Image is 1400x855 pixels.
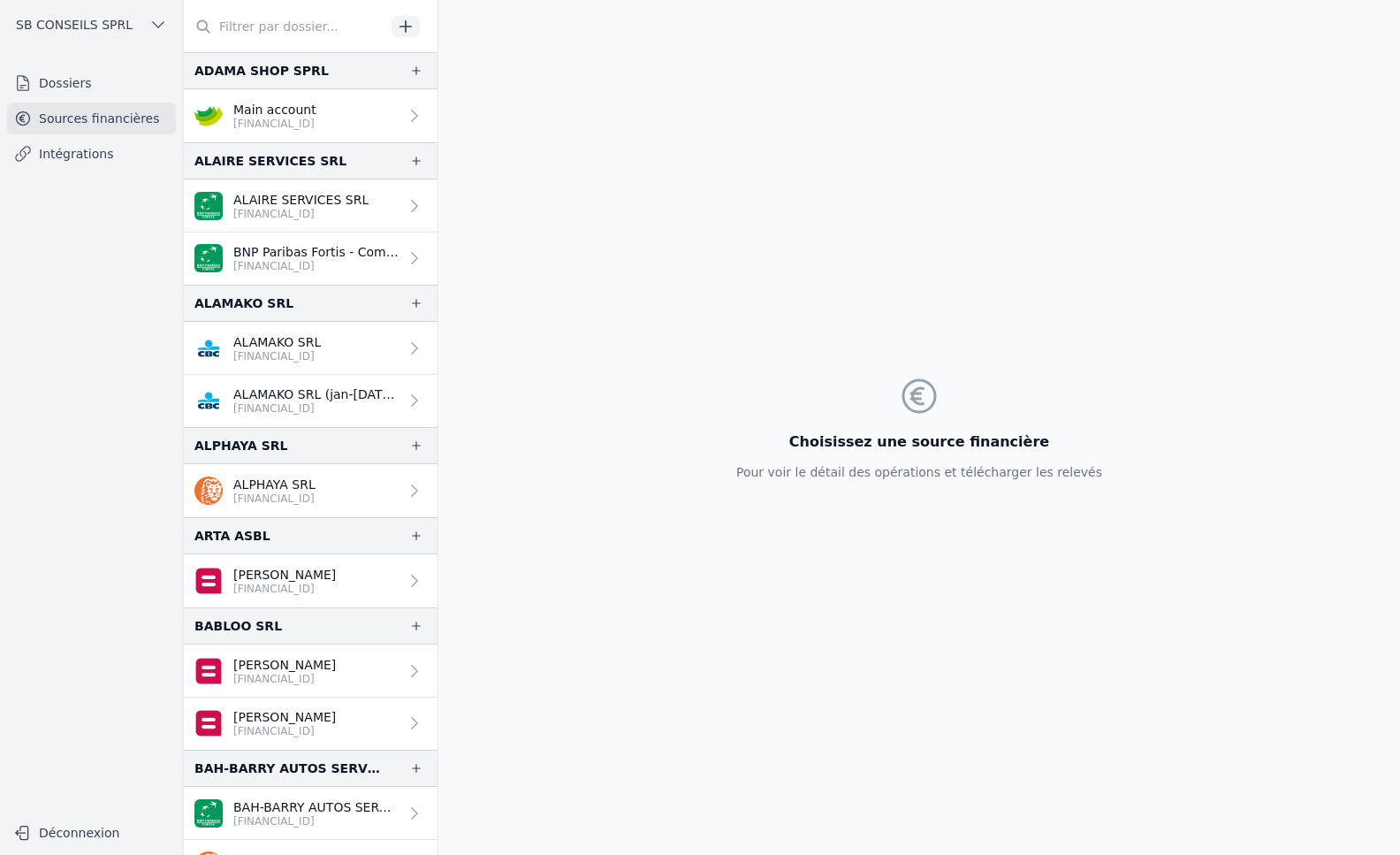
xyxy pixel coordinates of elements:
div: ALPHAYA SRL [194,435,288,456]
img: belfius-1.png [194,709,223,737]
a: ALAIRE SERVICES SRL [FINANCIAL_ID] [184,179,437,233]
p: [FINANCIAL_ID] [233,207,369,221]
div: ALAIRE SERVICES SRL [194,150,346,172]
p: ALAMAKO SRL [233,333,321,351]
p: BNP Paribas Fortis - Compte d'épargne [233,243,399,261]
a: Dossiers [7,67,176,99]
p: [FINANCIAL_ID] [233,349,321,363]
input: Filtrer par dossier... [184,11,385,42]
p: ALAMAKO SRL (jan-[DATE]) [233,386,399,403]
img: CBC_CREGBEBB.png [194,386,223,415]
img: crelan.png [194,102,223,130]
button: Déconnexion [7,819,176,847]
img: CBC_CREGBEBB.png [194,334,223,363]
p: ALPHAYA SRL [233,476,316,493]
p: [FINANCIAL_ID] [233,259,399,273]
p: Main account [233,101,316,118]
p: [FINANCIAL_ID] [233,672,336,686]
a: [PERSON_NAME] [FINANCIAL_ID] [184,554,437,607]
a: [PERSON_NAME] [FINANCIAL_ID] [184,698,437,750]
div: ADAMA SHOP SPRL [194,60,329,81]
p: ALAIRE SERVICES SRL [233,191,369,209]
span: SB CONSEILS SPRL [16,16,133,34]
button: SB CONSEILS SPRL [7,11,176,39]
img: belfius-1.png [194,567,223,595]
p: [FINANCIAL_ID] [233,401,399,416]
p: BAH-BARRY AUTOS SERVICES B [233,798,399,816]
p: Pour voir le détail des opérations et télécharger les relevés [736,463,1102,481]
a: ALAMAKO SRL [FINANCIAL_ID] [184,322,437,375]
p: [FINANCIAL_ID] [233,582,336,596]
a: BAH-BARRY AUTOS SERVICES B [FINANCIAL_ID] [184,787,437,840]
img: BNP_BE_BUSINESS_GEBABEBB.png [194,244,223,272]
div: BABLOO SRL [194,615,282,637]
a: [PERSON_NAME] [FINANCIAL_ID] [184,645,437,698]
a: Main account [FINANCIAL_ID] [184,89,437,142]
p: [PERSON_NAME] [233,566,336,584]
div: ARTA ASBL [194,525,270,546]
img: belfius-1.png [194,657,223,685]
a: ALPHAYA SRL [FINANCIAL_ID] [184,464,437,517]
div: BAH-BARRY AUTOS SERVICES BVBA [194,758,381,779]
img: BNP_BE_BUSINESS_GEBABEBB.png [194,799,223,828]
div: ALAMAKO SRL [194,293,293,314]
p: [PERSON_NAME] [233,656,336,674]
p: [FINANCIAL_ID] [233,724,336,738]
p: [PERSON_NAME] [233,708,336,726]
p: [FINANCIAL_ID] [233,492,316,506]
a: Intégrations [7,138,176,170]
p: [FINANCIAL_ID] [233,814,399,828]
p: [FINANCIAL_ID] [233,117,316,131]
a: BNP Paribas Fortis - Compte d'épargne [FINANCIAL_ID] [184,233,437,285]
a: Sources financières [7,103,176,134]
img: BNP_BE_BUSINESS_GEBABEBB.png [194,192,223,220]
img: ing.png [194,477,223,505]
a: ALAMAKO SRL (jan-[DATE]) [FINANCIAL_ID] [184,375,437,427]
h3: Choisissez une source financière [736,431,1102,453]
